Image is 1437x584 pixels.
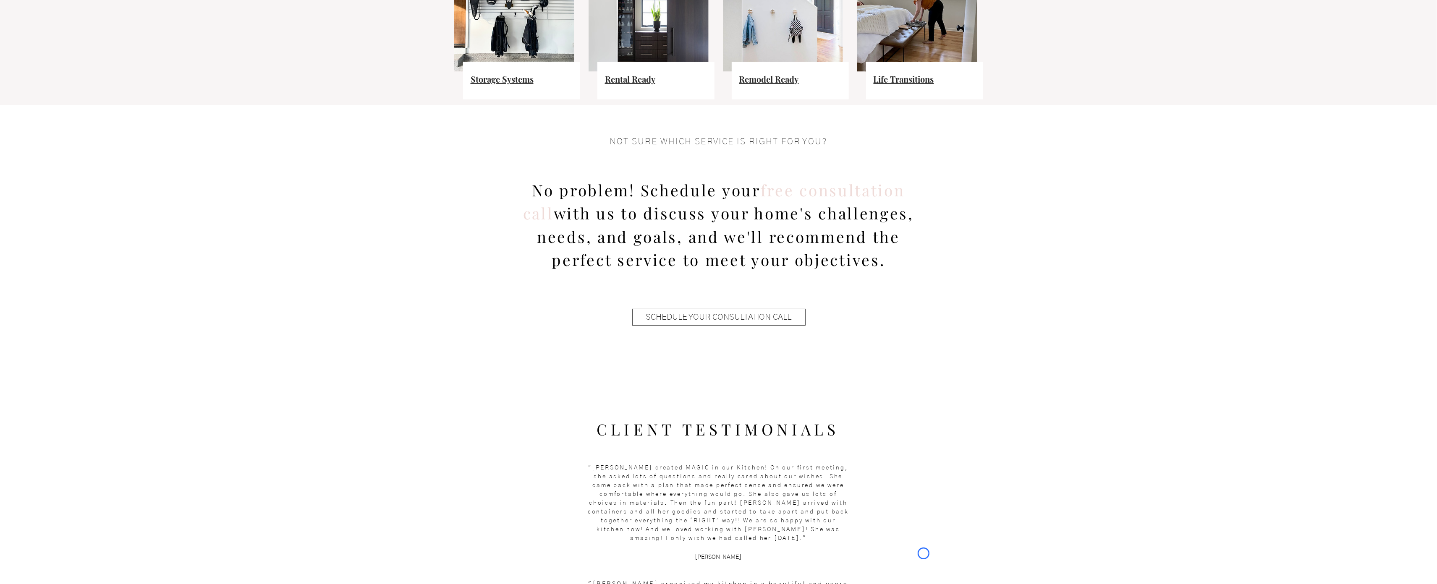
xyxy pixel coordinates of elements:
[632,309,806,326] a: SCHEDULE YOUR CONSULTATION CALL
[605,73,655,85] a: Rental Ready
[874,73,934,85] a: Life Transitions
[471,73,534,85] a: Storage Systems
[597,419,840,439] span: CLIENT TESTIMONIALS
[646,311,792,323] span: SCHEDULE YOUR CONSULTATION CALL
[610,137,827,146] span: NOT SURE WHICH SERVICE IS RIGHT FOR YOU?
[739,73,799,85] a: Remodel Ready
[537,203,914,270] span: with us to discuss your home's challenges, needs, and goals, and we'll recommend the perfect serv...
[588,465,849,541] span: "[PERSON_NAME] created MAGIC in our Kitchen! On our first meeting, she asked lots of questions an...
[532,180,761,200] span: No problem! Schedule your
[695,554,742,560] span: [PERSON_NAME]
